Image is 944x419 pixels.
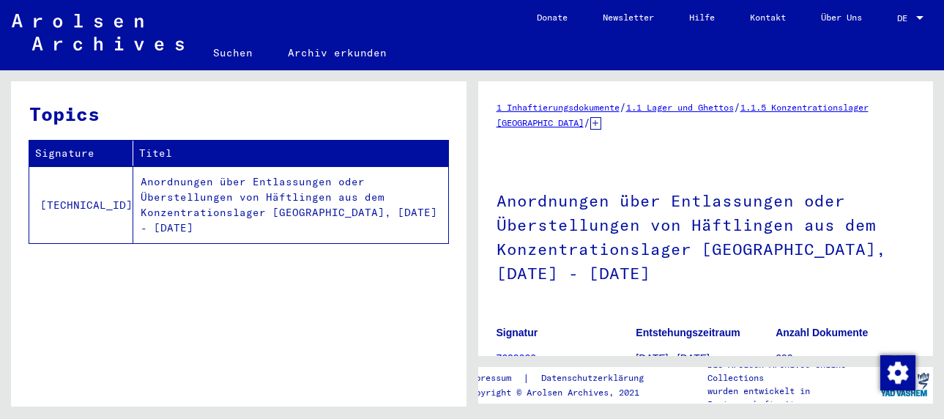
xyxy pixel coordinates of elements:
[529,371,661,386] a: Datenschutzerklärung
[776,327,868,338] b: Anzahl Dokumente
[707,385,876,411] p: wurden entwickelt in Partnerschaft mit
[270,35,404,70] a: Archiv erkunden
[636,351,775,366] p: [DATE] - [DATE]
[497,327,538,338] b: Signatur
[465,371,661,386] div: |
[497,352,537,364] a: 7620000
[196,35,270,70] a: Suchen
[29,166,133,243] td: [TECHNICAL_ID]
[584,116,590,129] span: /
[29,141,133,166] th: Signature
[776,351,915,366] p: 292
[620,100,626,114] span: /
[12,14,184,51] img: Arolsen_neg.svg
[897,13,913,23] span: DE
[497,167,915,304] h1: Anordnungen über Entlassungen oder Überstellungen von Häftlingen aus dem Konzentrationslager [GEO...
[880,355,915,390] img: Zustimmung ändern
[636,327,740,338] b: Entstehungszeitraum
[707,358,876,385] p: Die Arolsen Archives Online-Collections
[734,100,740,114] span: /
[465,386,661,399] p: Copyright © Arolsen Archives, 2021
[465,371,523,386] a: Impressum
[497,102,620,113] a: 1 Inhaftierungsdokumente
[626,102,734,113] a: 1.1 Lager und Ghettos
[29,100,447,128] h3: Topics
[877,366,932,403] img: yv_logo.png
[133,141,448,166] th: Titel
[133,166,448,243] td: Anordnungen über Entlassungen oder Überstellungen von Häftlingen aus dem Konzentrationslager [GEO...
